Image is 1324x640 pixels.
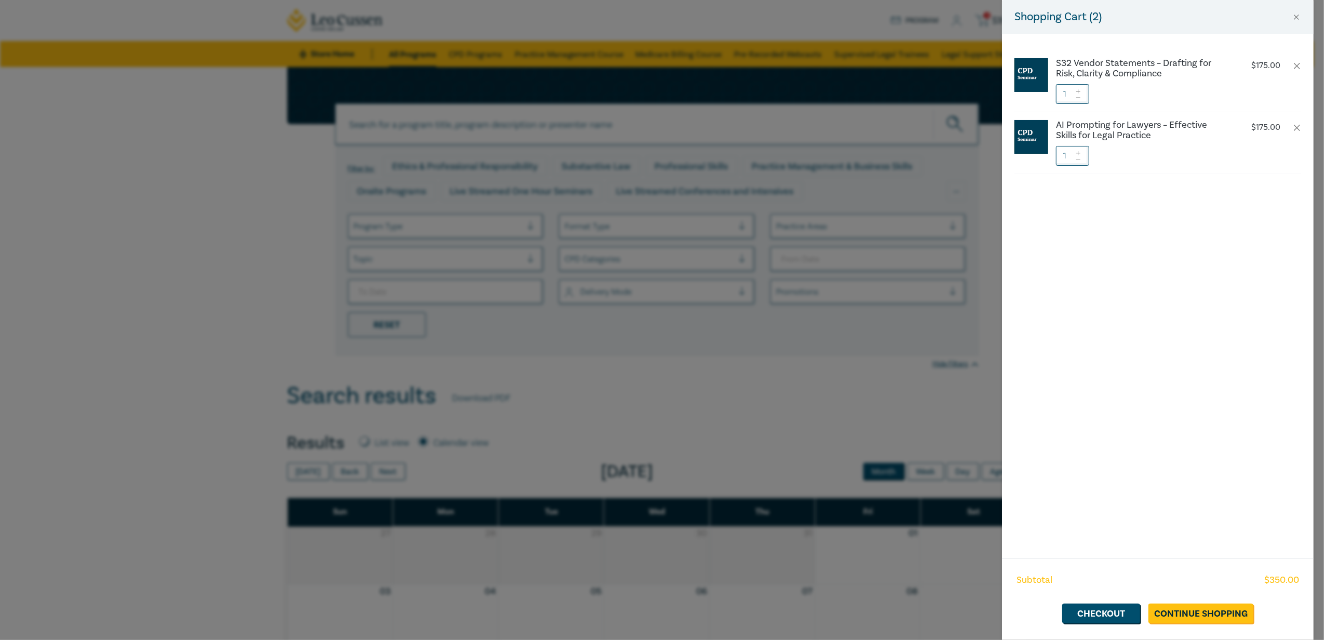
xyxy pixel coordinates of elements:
[1264,574,1299,587] span: $ 350.00
[1251,61,1280,71] p: $ 175.00
[1014,8,1102,25] h5: Shopping Cart ( 2 )
[1017,574,1052,587] span: Subtotal
[1056,120,1228,141] a: AI Prompting for Lawyers – Effective Skills for Legal Practice
[1062,604,1140,623] a: Checkout
[1014,120,1048,154] img: CPD%20Seminar.jpg
[1251,123,1280,132] p: $ 175.00
[1148,604,1253,623] a: Continue Shopping
[1056,58,1228,79] a: S32 Vendor Statements – Drafting for Risk, Clarity & Compliance
[1292,12,1301,22] button: Close
[1056,146,1089,166] input: 1
[1056,84,1089,104] input: 1
[1014,58,1048,92] img: CPD%20Seminar.jpg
